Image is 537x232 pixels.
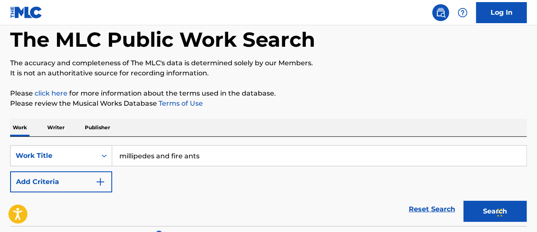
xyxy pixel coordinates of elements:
button: Search [464,201,527,222]
div: Work Title [16,151,92,161]
div: Help [454,4,471,21]
a: Reset Search [405,200,459,219]
a: Public Search [432,4,449,21]
h1: The MLC Public Work Search [10,27,315,52]
a: Terms of Use [157,99,203,107]
p: Work [10,119,30,136]
p: Publisher [82,119,113,136]
p: Writer [45,119,67,136]
a: Log In [476,2,527,23]
p: It is not an authoritative source for recording information. [10,68,527,78]
button: Add Criteria [10,171,112,192]
img: help [458,8,468,18]
div: Drag [497,200,502,225]
form: Search Form [10,145,527,226]
iframe: Chat Widget [495,192,537,232]
a: click here [35,89,67,97]
img: MLC Logo [10,6,43,19]
img: 9d2ae6d4665cec9f34b9.svg [95,177,105,187]
p: The accuracy and completeness of The MLC's data is determined solely by our Members. [10,58,527,68]
img: search [436,8,446,18]
p: Please review the Musical Works Database [10,99,527,109]
p: Please for more information about the terms used in the database. [10,88,527,99]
